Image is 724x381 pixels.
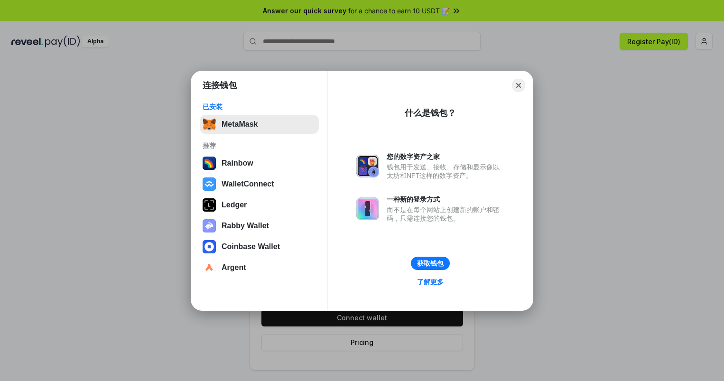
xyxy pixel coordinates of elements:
div: 一种新的登录方式 [387,195,504,204]
button: 获取钱包 [411,257,450,270]
div: Rainbow [222,159,253,167]
button: Ledger [200,195,319,214]
div: WalletConnect [222,180,274,188]
img: svg+xml,%3Csvg%20xmlns%3D%22http%3A%2F%2Fwww.w3.org%2F2000%2Fsvg%22%20fill%3D%22none%22%20viewBox... [203,219,216,232]
img: svg+xml,%3Csvg%20width%3D%22120%22%20height%3D%22120%22%20viewBox%3D%220%200%20120%20120%22%20fil... [203,157,216,170]
div: 钱包用于发送、接收、存储和显示像以太坊和NFT这样的数字资产。 [387,163,504,180]
div: Ledger [222,201,247,209]
div: 已安装 [203,102,316,111]
div: Rabby Wallet [222,222,269,230]
img: svg+xml,%3Csvg%20fill%3D%22none%22%20height%3D%2233%22%20viewBox%3D%220%200%2035%2033%22%20width%... [203,118,216,131]
img: svg+xml,%3Csvg%20width%3D%2228%22%20height%3D%2228%22%20viewBox%3D%220%200%2028%2028%22%20fill%3D... [203,261,216,274]
button: WalletConnect [200,175,319,194]
button: Coinbase Wallet [200,237,319,256]
button: Rainbow [200,154,319,173]
div: 了解更多 [417,278,444,286]
div: MetaMask [222,120,258,129]
img: svg+xml,%3Csvg%20xmlns%3D%22http%3A%2F%2Fwww.w3.org%2F2000%2Fsvg%22%20width%3D%2228%22%20height%3... [203,198,216,212]
img: svg+xml,%3Csvg%20width%3D%2228%22%20height%3D%2228%22%20viewBox%3D%220%200%2028%2028%22%20fill%3D... [203,240,216,253]
button: Rabby Wallet [200,216,319,235]
img: svg+xml,%3Csvg%20xmlns%3D%22http%3A%2F%2Fwww.w3.org%2F2000%2Fsvg%22%20fill%3D%22none%22%20viewBox... [356,197,379,220]
div: Argent [222,263,246,272]
button: Close [512,79,525,92]
div: Coinbase Wallet [222,242,280,251]
h1: 连接钱包 [203,80,237,91]
img: svg+xml,%3Csvg%20xmlns%3D%22http%3A%2F%2Fwww.w3.org%2F2000%2Fsvg%22%20fill%3D%22none%22%20viewBox... [356,155,379,177]
div: 推荐 [203,141,316,150]
button: MetaMask [200,115,319,134]
div: 什么是钱包？ [405,107,456,119]
div: 而不是在每个网站上创建新的账户和密码，只需连接您的钱包。 [387,205,504,223]
img: svg+xml,%3Csvg%20width%3D%2228%22%20height%3D%2228%22%20viewBox%3D%220%200%2028%2028%22%20fill%3D... [203,177,216,191]
div: 您的数字资产之家 [387,152,504,161]
a: 了解更多 [411,276,449,288]
button: Argent [200,258,319,277]
div: 获取钱包 [417,259,444,268]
